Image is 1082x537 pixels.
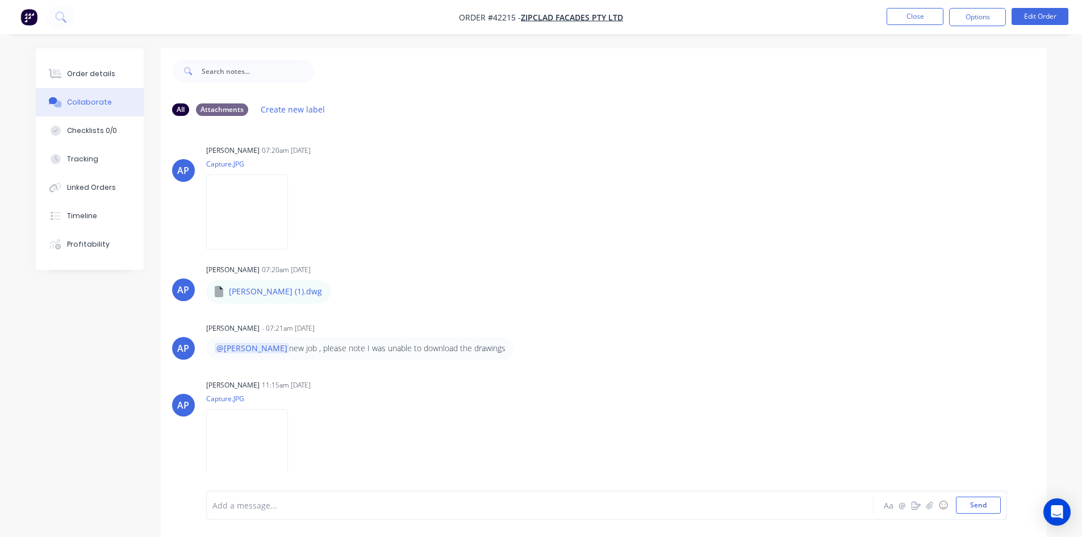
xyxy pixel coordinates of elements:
[206,323,260,334] div: [PERSON_NAME]
[1012,8,1068,25] button: Edit Order
[459,12,521,23] span: Order #42215 -
[262,145,311,156] div: 07:20am [DATE]
[215,343,506,354] p: new job , please note I was unable to download the drawings
[36,60,144,88] button: Order details
[67,69,115,79] div: Order details
[36,88,144,116] button: Collaborate
[67,182,116,193] div: Linked Orders
[521,12,623,23] a: Zipclad Facades Pty Ltd
[177,342,189,355] div: AP
[255,102,331,117] button: Create new label
[36,145,144,173] button: Tracking
[1043,498,1071,526] div: Open Intercom Messenger
[36,173,144,202] button: Linked Orders
[177,283,189,297] div: AP
[949,8,1006,26] button: Options
[67,97,112,107] div: Collaborate
[206,145,260,156] div: [PERSON_NAME]
[229,286,322,297] p: [PERSON_NAME] (1).dwg
[262,265,311,275] div: 07:20am [DATE]
[206,380,260,390] div: [PERSON_NAME]
[67,154,98,164] div: Tracking
[67,211,97,221] div: Timeline
[896,498,909,512] button: @
[887,8,943,25] button: Close
[67,126,117,136] div: Checklists 0/0
[215,343,289,353] span: @[PERSON_NAME]
[206,265,260,275] div: [PERSON_NAME]
[956,497,1001,514] button: Send
[882,498,896,512] button: Aa
[20,9,37,26] img: Factory
[262,323,315,334] div: - 07:21am [DATE]
[67,239,110,249] div: Profitability
[937,498,950,512] button: ☺
[206,159,299,169] p: Capture.JPG
[36,202,144,230] button: Timeline
[202,60,314,82] input: Search notes...
[36,116,144,145] button: Checklists 0/0
[172,103,189,116] div: All
[36,230,144,259] button: Profitability
[177,164,189,177] div: AP
[262,380,311,390] div: 11:15am [DATE]
[206,394,299,403] p: Capture.JPG
[177,398,189,412] div: AP
[196,103,248,116] div: Attachments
